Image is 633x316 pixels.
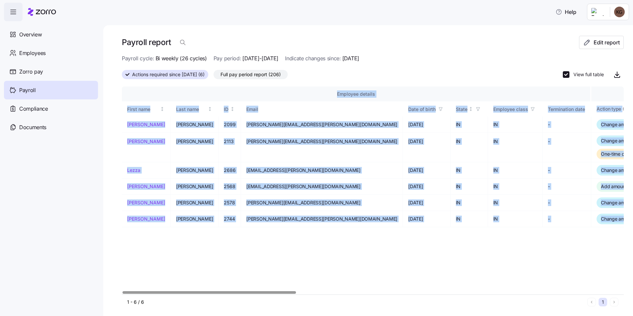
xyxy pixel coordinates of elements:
[548,106,585,113] div: Termination date
[230,107,235,111] div: Not sorted
[614,7,625,17] img: b34cea83cf096b89a2fb04a6d3fa81b3
[493,199,537,206] span: IN
[594,38,620,46] span: Edit report
[408,167,445,174] span: [DATE]
[4,99,98,118] a: Compliance
[556,8,576,16] span: Help
[122,101,171,117] th: First nameNot sorted
[456,106,467,113] div: State
[214,54,241,63] span: Pay period:
[408,106,436,113] div: Date of birth
[224,199,235,206] span: 2578
[4,118,98,136] a: Documents
[127,121,165,128] a: [PERSON_NAME]
[246,167,397,174] span: [EMAIL_ADDRESS][PERSON_NAME][DOMAIN_NAME]
[548,167,586,174] span: -
[224,138,235,145] span: 2113
[127,299,585,305] div: 1 - 6 / 6
[224,121,235,128] span: 2099
[246,106,397,113] div: Email
[160,107,165,111] div: Not sorted
[4,25,98,44] a: Overview
[493,138,537,145] span: IN
[19,30,42,39] span: Overview
[176,199,213,206] span: [PERSON_NAME]
[285,54,341,63] span: Indicate changes since:
[408,121,445,128] span: [DATE]
[493,216,537,222] span: IN
[456,138,482,145] span: IN
[548,183,586,190] span: -
[548,138,586,145] span: -
[19,123,46,132] span: Documents
[176,183,213,190] span: [PERSON_NAME]
[342,54,359,63] span: [DATE]
[597,106,621,112] span: Action type
[456,199,482,206] span: IN
[587,298,596,306] button: Previous page
[127,138,165,145] a: [PERSON_NAME]
[127,199,165,206] a: [PERSON_NAME]
[132,70,205,79] span: Actions required since [DATE] (6)
[176,106,207,113] div: Last name
[224,216,235,222] span: 2744
[493,121,537,128] span: IN
[548,216,586,222] span: -
[127,216,165,222] a: [PERSON_NAME]
[4,44,98,62] a: Employees
[127,90,585,98] div: Employee details
[610,298,618,306] button: Next page
[246,183,397,190] span: [EMAIL_ADDRESS][PERSON_NAME][DOMAIN_NAME]
[176,167,213,174] span: [PERSON_NAME]
[408,216,445,222] span: [DATE]
[246,138,397,145] span: [PERSON_NAME][EMAIL_ADDRESS][PERSON_NAME][DOMAIN_NAME]
[456,167,482,174] span: IN
[493,106,528,113] div: Employee class
[246,199,397,206] span: [PERSON_NAME][EMAIL_ADDRESS][DOMAIN_NAME]
[224,106,229,113] div: ID
[408,199,445,206] span: [DATE]
[456,216,482,222] span: IN
[408,183,445,190] span: [DATE]
[208,107,212,111] div: Not sorted
[176,216,213,222] span: [PERSON_NAME]
[468,107,473,111] div: Not sorted
[548,121,586,128] span: -
[493,167,537,174] span: IN
[19,68,43,76] span: Zorro pay
[176,121,213,128] span: [PERSON_NAME]
[579,36,624,49] button: Edit report
[246,121,397,128] span: [PERSON_NAME][EMAIL_ADDRESS][PERSON_NAME][DOMAIN_NAME]
[246,216,397,222] span: [PERSON_NAME][EMAIL_ADDRESS][PERSON_NAME][DOMAIN_NAME]
[19,105,48,113] span: Compliance
[599,298,607,306] button: 1
[456,183,482,190] span: IN
[127,106,159,113] div: First name
[220,70,281,79] span: Full pay period report (206)
[122,54,154,63] span: Payroll cycle:
[171,101,219,117] th: Last nameNot sorted
[4,81,98,99] a: Payroll
[19,49,46,57] span: Employees
[408,138,445,145] span: [DATE]
[127,183,165,190] a: [PERSON_NAME]
[456,121,482,128] span: IN
[176,138,213,145] span: [PERSON_NAME]
[156,54,207,63] span: Bi weekly (26 cycles)
[19,86,36,94] span: Payroll
[127,167,165,174] a: Lezza
[601,183,629,190] span: Add amounts
[224,167,235,174] span: 2686
[550,5,582,19] button: Help
[219,101,241,117] th: IDNot sorted
[4,62,98,81] a: Zorro pay
[242,54,278,63] span: [DATE]-[DATE]
[224,183,235,190] span: 2568
[548,199,586,206] span: -
[122,37,171,47] h1: Payroll report
[451,101,488,117] th: StateNot sorted
[493,183,537,190] span: IN
[569,71,604,78] label: View full table
[591,8,605,16] img: Employer logo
